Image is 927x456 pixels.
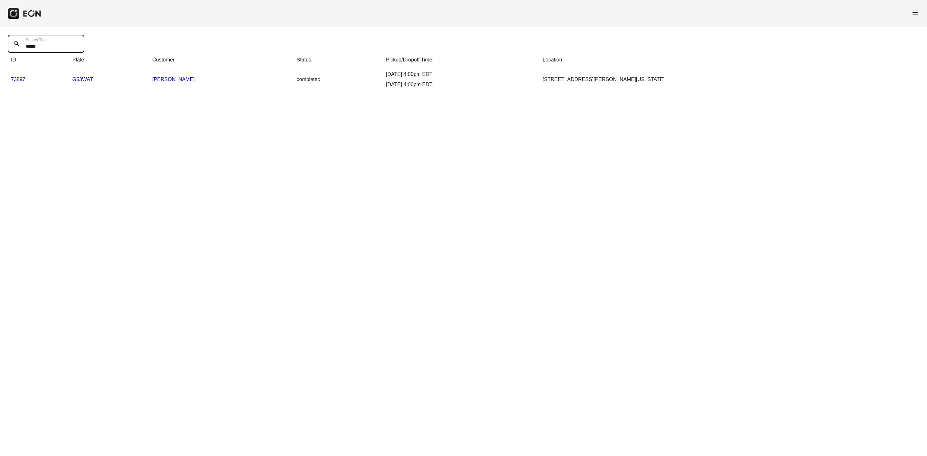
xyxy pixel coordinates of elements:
[8,53,69,67] th: ID
[69,53,149,67] th: Plate
[386,70,536,78] div: [DATE] 4:00pm EDT
[149,53,293,67] th: Customer
[72,77,93,82] a: G53WAT
[152,77,195,82] a: [PERSON_NAME]
[11,77,25,82] a: 73897
[383,53,539,67] th: Pickup/Dropoff Time
[539,67,919,92] td: [STREET_ADDRESS][PERSON_NAME][US_STATE]
[386,81,536,88] div: [DATE] 4:00pm EDT
[293,53,382,67] th: Status
[293,67,382,92] td: completed
[912,9,919,16] span: menu
[26,37,47,42] label: Search Trips
[539,53,919,67] th: Location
